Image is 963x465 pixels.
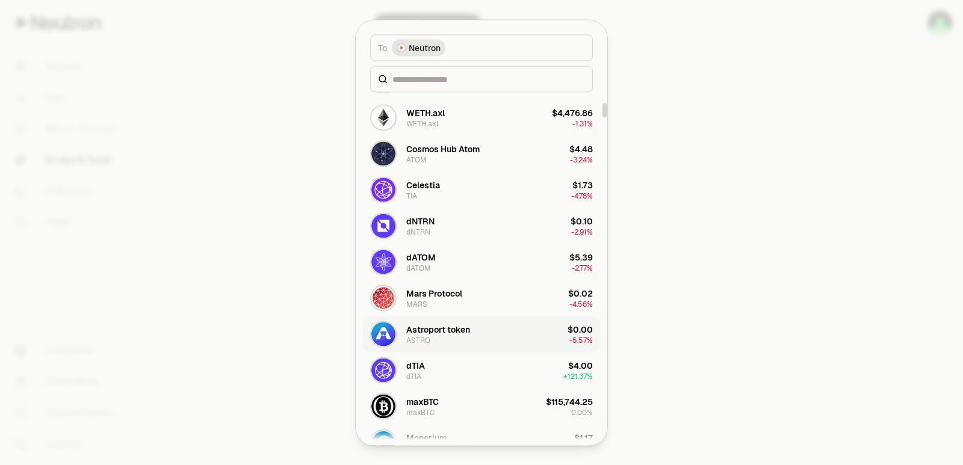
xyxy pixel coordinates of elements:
div: ATOM [406,155,427,164]
div: [PERSON_NAME] [406,443,466,453]
div: dTIA [406,371,421,381]
button: EURe LogoMonerium[PERSON_NAME]$1.17-0.64% [363,424,600,460]
div: $4.48 [569,143,593,155]
div: dNTRN [406,215,435,227]
img: ASTRO Logo [371,322,395,346]
button: maxBTC LogomaxBTCmaxBTC$115,744.250.00% [363,388,600,424]
div: maxBTC [406,395,439,407]
img: maxBTC Logo [371,394,395,418]
div: Cosmos Hub Atom [406,143,480,155]
button: MARS LogoMars ProtocolMARS$0.02-4.56% [363,280,600,316]
img: dATOM Logo [371,250,395,274]
img: dNTRN Logo [371,214,395,238]
div: Monerium [406,431,447,443]
div: $0.00 [568,323,593,335]
div: $4,476.86 [552,106,593,119]
div: WETH.axl [406,119,438,128]
div: ASTRO [406,335,430,345]
div: maxBTC [406,407,435,417]
button: ATOM LogoCosmos Hub AtomATOM$4.48-3.24% [363,135,600,171]
button: dNTRN LogodNTRNdNTRN$0.10-2.91% [363,208,600,244]
div: $5.39 [569,251,593,263]
div: Mars Protocol [406,287,462,299]
img: EURe Logo [371,430,395,454]
span: + 121.37% [563,371,593,381]
div: $4.00 [568,359,593,371]
span: -4.56% [569,299,593,309]
div: dTIA [406,359,425,371]
span: -0.64% [569,443,593,453]
div: dNTRN [406,227,430,236]
div: $1.17 [574,431,593,443]
img: MARS Logo [371,286,395,310]
div: $1.73 [572,179,593,191]
div: $115,744.25 [546,395,593,407]
span: -2.77% [572,263,593,273]
span: -5.57% [569,335,593,345]
button: TIA LogoCelestiaTIA$1.73-4.78% [363,171,600,208]
div: $0.10 [571,215,593,227]
span: -1.31% [572,119,593,128]
span: -2.91% [571,227,593,236]
div: dATOM [406,251,436,263]
button: WETH.axl LogoWETH.axlWETH.axl$4,476.86-1.31% [363,99,600,135]
span: -4.78% [571,191,593,200]
span: -3.24% [570,155,593,164]
img: Neutron Logo [398,44,405,51]
button: ASTRO LogoAstroport tokenASTRO$0.00-5.57% [363,316,600,352]
div: dATOM [406,263,431,273]
img: TIA Logo [371,177,395,202]
div: Astroport token [406,323,470,335]
img: ATOM Logo [371,141,395,165]
div: WETH.axl [406,106,445,119]
div: MARS [406,299,427,309]
button: dATOM LogodATOMdATOM$5.39-2.77% [363,244,600,280]
span: Neutron [409,42,441,54]
div: $0.02 [568,287,593,299]
button: dTIA LogodTIAdTIA$4.00+121.37% [363,352,600,388]
span: To [378,42,387,54]
button: ToNeutron LogoNeutron [370,34,593,61]
span: 0.00% [571,407,593,417]
div: Celestia [406,179,440,191]
img: WETH.axl Logo [371,105,395,129]
div: TIA [406,191,417,200]
img: dTIA Logo [371,358,395,382]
